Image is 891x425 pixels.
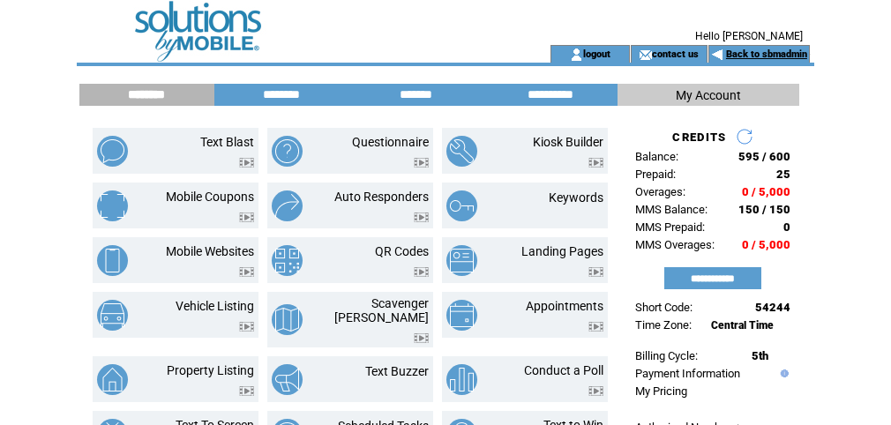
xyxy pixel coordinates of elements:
img: video.png [588,386,603,396]
img: auto-responders.png [272,190,303,221]
span: MMS Overages: [635,238,715,251]
span: 595 / 600 [738,150,790,163]
img: property-listing.png [97,364,128,395]
span: 5th [752,349,768,362]
img: contact_us_icon.gif [639,48,652,62]
img: video.png [414,267,429,277]
span: Billing Cycle: [635,349,698,362]
img: video.png [414,333,429,343]
span: 54244 [755,301,790,314]
img: landing-pages.png [446,245,477,276]
a: Text Blast [200,135,254,149]
img: video.png [239,386,254,396]
span: Balance: [635,150,678,163]
a: Payment Information [635,367,740,380]
img: qr-codes.png [272,245,303,276]
a: Back to sbmadmin [726,48,807,60]
img: backArrow.gif [711,48,724,62]
img: video.png [239,212,254,222]
img: text-blast.png [97,136,128,167]
a: contact us [652,48,699,59]
img: help.gif [776,369,789,377]
a: Conduct a Poll [524,363,603,377]
span: Short Code: [635,301,693,314]
span: CREDITS [672,130,726,144]
a: My Pricing [635,384,687,398]
img: appointments.png [446,300,477,331]
img: vehicle-listing.png [97,300,128,331]
img: text-buzzer.png [272,364,303,395]
img: mobile-websites.png [97,245,128,276]
img: questionnaire.png [272,136,303,167]
img: scavenger-hunt.png [272,304,303,335]
span: Central Time [711,319,774,332]
span: Prepaid: [635,168,676,181]
img: video.png [414,158,429,168]
span: MMS Prepaid: [635,220,705,234]
a: Auto Responders [334,190,429,204]
span: MMS Balance: [635,203,708,216]
img: video.png [239,322,254,332]
a: Vehicle Listing [176,299,254,313]
span: Overages: [635,185,685,198]
a: Text Buzzer [365,364,429,378]
span: 0 [783,220,790,234]
a: Scavenger [PERSON_NAME] [334,296,429,324]
img: mobile-coupons.png [97,190,128,221]
a: Mobile Coupons [166,190,254,204]
a: Property Listing [167,363,254,377]
img: keywords.png [446,190,477,221]
span: 25 [776,168,790,181]
img: video.png [588,322,603,332]
img: video.png [588,158,603,168]
a: Landing Pages [521,244,603,258]
a: Keywords [549,190,603,205]
a: Kiosk Builder [533,135,603,149]
img: video.png [239,158,254,168]
img: conduct-a-poll.png [446,364,477,395]
span: Time Zone: [635,318,692,332]
a: Questionnaire [352,135,429,149]
img: kiosk-builder.png [446,136,477,167]
img: account_icon.gif [570,48,583,62]
span: 0 / 5,000 [742,185,790,198]
img: video.png [414,212,429,222]
a: Mobile Websites [166,244,254,258]
img: video.png [239,267,254,277]
a: QR Codes [375,244,429,258]
span: 150 / 150 [738,203,790,216]
span: My Account [676,88,741,102]
a: logout [583,48,610,59]
img: video.png [588,267,603,277]
span: Hello [PERSON_NAME] [695,30,803,42]
span: 0 / 5,000 [742,238,790,251]
a: Appointments [526,299,603,313]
